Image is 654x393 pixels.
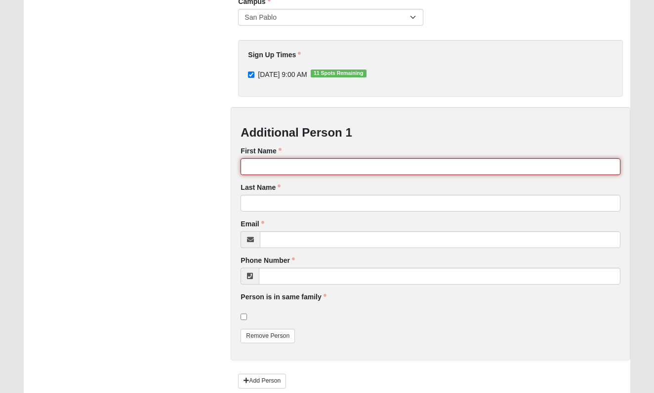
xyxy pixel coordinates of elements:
[241,182,281,192] label: Last Name
[311,70,367,77] span: 11 Spots Remaining
[241,126,620,140] h3: Additional Person 1
[248,71,254,78] input: [DATE] 9:00 AM11 Spots Remaining
[241,292,326,302] label: Person is in same family
[241,146,281,156] label: First Name
[238,374,286,388] a: Add Person
[241,255,295,265] label: Phone Number
[241,329,295,343] a: Remove Person
[248,50,301,60] label: Sign Up Times
[258,71,307,78] span: [DATE] 9:00 AM
[241,219,264,229] label: Email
